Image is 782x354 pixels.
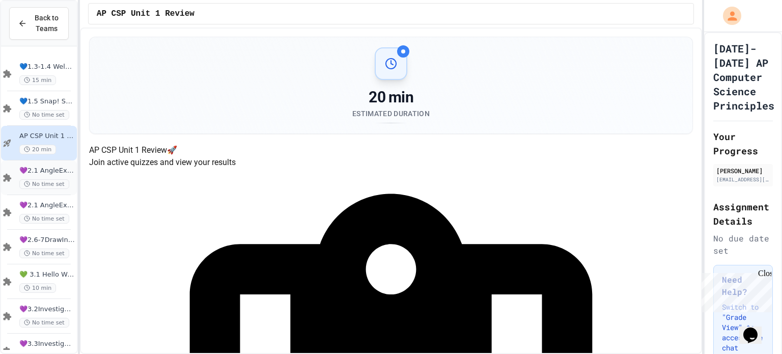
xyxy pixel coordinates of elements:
span: No time set [19,179,69,189]
div: Chat with us now!Close [4,4,70,65]
iframe: chat widget [697,269,772,312]
button: Back to Teams [9,7,69,40]
span: 💙1.5 Snap! ScavengerHunt [19,97,75,106]
span: 💜3.3InvestigateCreateVars(A:GraphOrg) [19,340,75,348]
h1: [DATE]-[DATE] AP Computer Science Principles [713,41,774,113]
span: 💜3.2InvestigateCreateVars [19,305,75,314]
span: No time set [19,214,69,224]
span: No time set [19,110,69,120]
span: 20 min [19,145,56,154]
span: No time set [19,249,69,258]
span: Back to Teams [33,13,60,34]
span: No time set [19,318,69,328]
div: 20 min [352,88,430,106]
span: 15 min [19,75,56,85]
h2: Assignment Details [713,200,773,228]
span: 💜2.1 AngleExperiments2 [19,201,75,210]
div: Estimated Duration [352,108,430,119]
h2: Your Progress [713,129,773,158]
span: AP CSP Unit 1 Review [19,132,75,141]
div: [EMAIL_ADDRESS][DOMAIN_NAME] [716,176,770,183]
span: 💚 3.1 Hello World [19,270,75,279]
iframe: chat widget [739,313,772,344]
span: 💜2.1 AngleExperiments1 [19,167,75,175]
div: No due date set [713,232,773,257]
div: My Account [712,4,744,28]
span: 💜2.6-7DrawInternet [19,236,75,244]
h4: AP CSP Unit 1 Review 🚀 [89,144,693,156]
p: Join active quizzes and view your results [89,156,693,169]
div: [PERSON_NAME] [716,166,770,175]
span: AP CSP Unit 1 Review [97,8,194,20]
span: 10 min [19,283,56,293]
span: 💙1.3-1.4 WelcometoSnap! [19,63,75,71]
